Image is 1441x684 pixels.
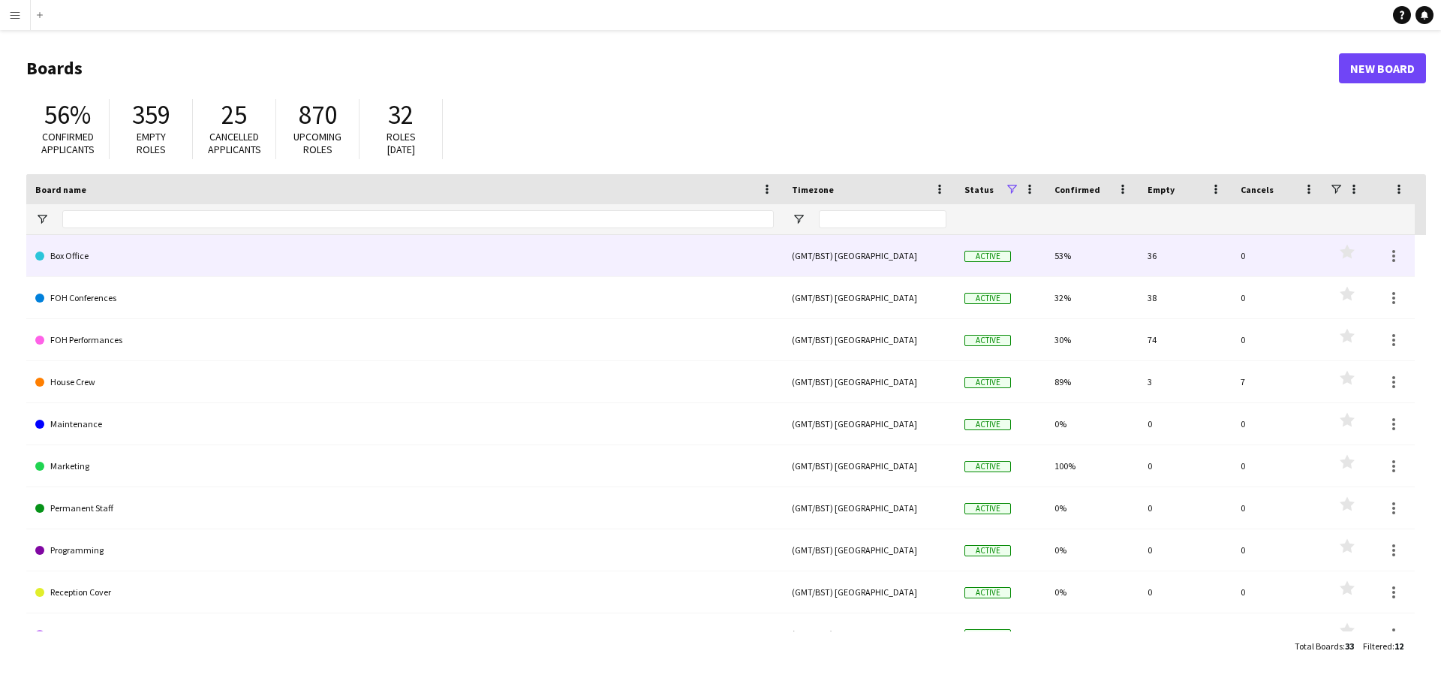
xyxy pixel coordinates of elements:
[221,98,247,131] span: 25
[35,487,774,529] a: Permanent Staff
[1045,445,1139,487] div: 100%
[1232,529,1325,571] div: 0
[783,529,955,571] div: (GMT/BST) [GEOGRAPHIC_DATA]
[1045,319,1139,360] div: 30%
[35,613,774,655] a: Technical Artistic
[388,98,414,131] span: 32
[964,251,1011,262] span: Active
[1232,403,1325,444] div: 0
[1045,403,1139,444] div: 0%
[1232,319,1325,360] div: 0
[964,461,1011,472] span: Active
[964,184,994,195] span: Status
[1045,571,1139,613] div: 0%
[35,319,774,361] a: FOH Performances
[964,419,1011,430] span: Active
[1139,277,1232,318] div: 38
[1054,184,1100,195] span: Confirmed
[1139,487,1232,529] div: 0
[792,212,805,226] button: Open Filter Menu
[964,335,1011,346] span: Active
[792,184,834,195] span: Timezone
[35,571,774,613] a: Reception Cover
[35,184,86,195] span: Board name
[26,57,1339,80] h1: Boards
[35,277,774,319] a: FOH Conferences
[1139,319,1232,360] div: 74
[35,529,774,571] a: Programming
[1339,53,1426,83] a: New Board
[783,361,955,402] div: (GMT/BST) [GEOGRAPHIC_DATA]
[35,235,774,277] a: Box Office
[1232,277,1325,318] div: 0
[132,98,170,131] span: 359
[35,361,774,403] a: House Crew
[1045,277,1139,318] div: 32%
[1232,235,1325,276] div: 0
[783,613,955,655] div: (GMT/BST) [GEOGRAPHIC_DATA]
[1045,361,1139,402] div: 89%
[964,293,1011,304] span: Active
[1295,631,1354,661] div: :
[964,629,1011,640] span: Active
[1363,640,1392,652] span: Filtered
[1139,445,1232,487] div: 0
[1232,613,1325,655] div: 15
[1045,487,1139,529] div: 0%
[44,98,91,131] span: 56%
[1139,529,1232,571] div: 0
[1139,403,1232,444] div: 0
[1345,640,1354,652] span: 33
[35,403,774,445] a: Maintenance
[1241,184,1274,195] span: Cancels
[41,130,95,156] span: Confirmed applicants
[137,130,166,156] span: Empty roles
[35,212,49,226] button: Open Filter Menu
[819,210,946,228] input: Timezone Filter Input
[1394,640,1403,652] span: 12
[62,210,774,228] input: Board name Filter Input
[1232,361,1325,402] div: 7
[964,545,1011,556] span: Active
[1148,184,1175,195] span: Empty
[1139,361,1232,402] div: 3
[299,98,337,131] span: 870
[783,235,955,276] div: (GMT/BST) [GEOGRAPHIC_DATA]
[783,487,955,529] div: (GMT/BST) [GEOGRAPHIC_DATA]
[293,130,341,156] span: Upcoming roles
[387,130,416,156] span: Roles [DATE]
[1139,571,1232,613] div: 0
[1045,529,1139,571] div: 0%
[1045,613,1139,655] div: 69%
[1045,235,1139,276] div: 53%
[783,571,955,613] div: (GMT/BST) [GEOGRAPHIC_DATA]
[964,503,1011,514] span: Active
[783,403,955,444] div: (GMT/BST) [GEOGRAPHIC_DATA]
[783,319,955,360] div: (GMT/BST) [GEOGRAPHIC_DATA]
[964,377,1011,388] span: Active
[964,587,1011,598] span: Active
[783,277,955,318] div: (GMT/BST) [GEOGRAPHIC_DATA]
[1363,631,1403,661] div: :
[1139,235,1232,276] div: 36
[1232,445,1325,487] div: 0
[1232,571,1325,613] div: 0
[1295,640,1343,652] span: Total Boards
[35,445,774,487] a: Marketing
[1232,487,1325,529] div: 0
[208,130,261,156] span: Cancelled applicants
[1139,613,1232,655] div: 82
[783,445,955,487] div: (GMT/BST) [GEOGRAPHIC_DATA]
